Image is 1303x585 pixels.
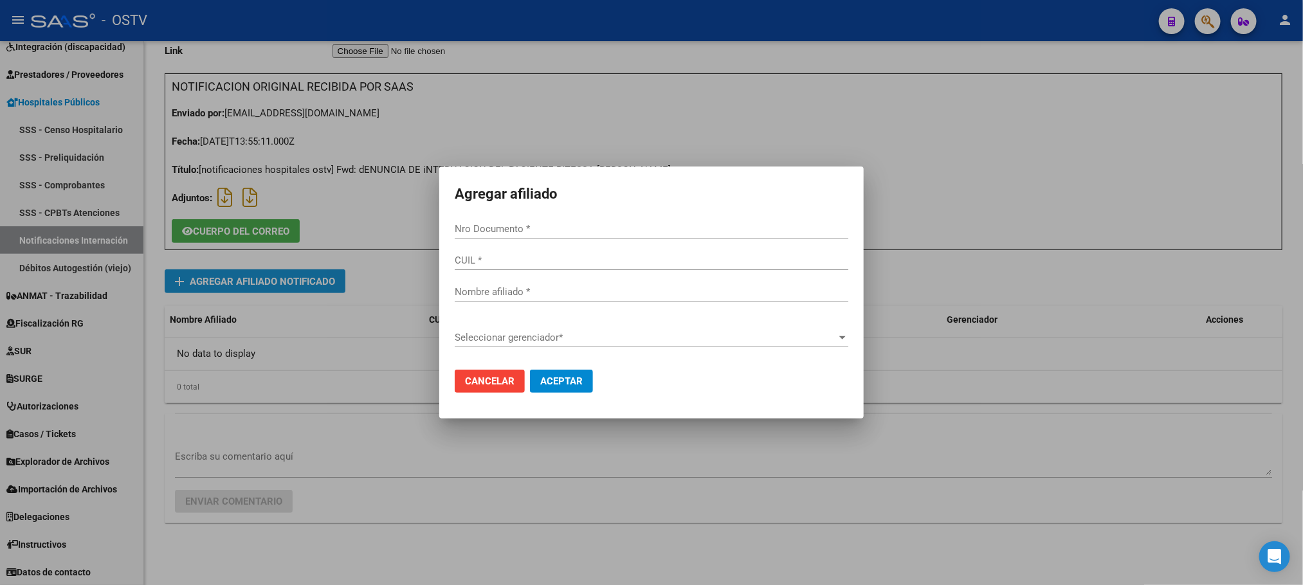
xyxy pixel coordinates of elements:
span: Seleccionar gerenciador [455,332,837,343]
div: Open Intercom Messenger [1259,541,1290,572]
span: Aceptar [540,375,583,387]
span: Cancelar [465,375,515,387]
button: Cancelar [455,370,525,393]
h2: Agregar afiliado [455,182,848,206]
button: Aceptar [530,370,593,393]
